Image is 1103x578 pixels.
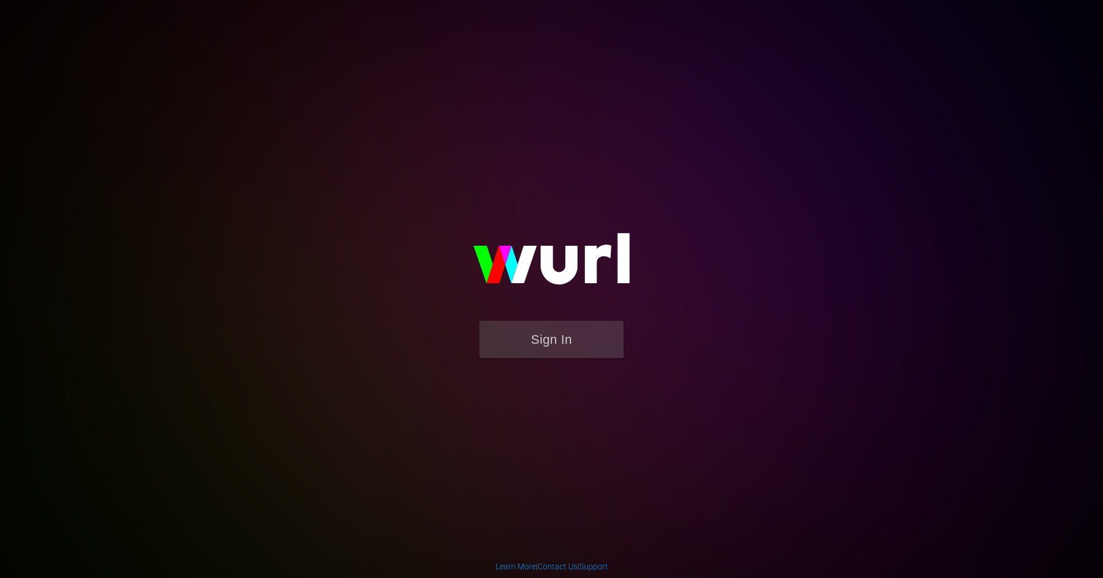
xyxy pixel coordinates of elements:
a: Support [579,562,608,571]
img: wurl-logo-on-black-223613ac3d8ba8fe6dc639794a292ebdb59501304c7dfd60c99c58986ef67473.svg [436,208,667,320]
button: Sign In [479,321,624,358]
a: Contact Us [538,562,577,571]
a: Learn More [496,562,536,571]
div: | | [496,561,608,572]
